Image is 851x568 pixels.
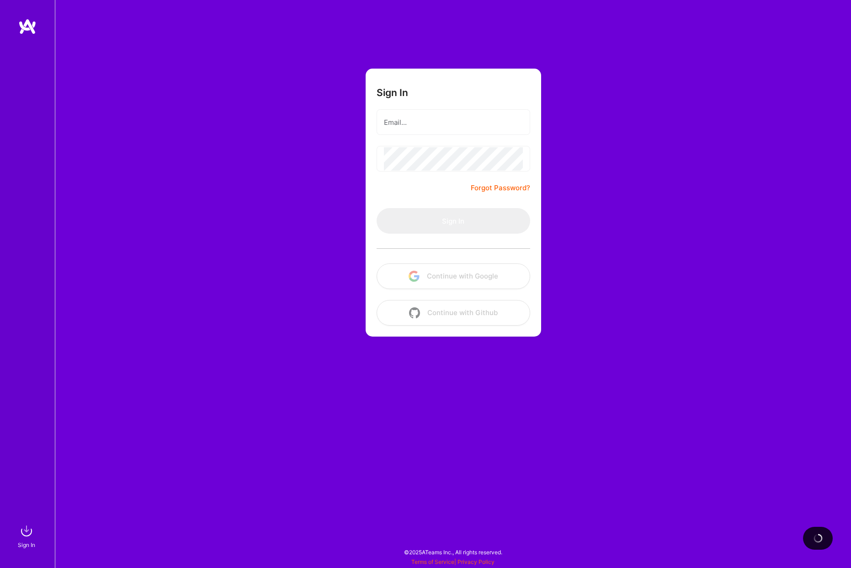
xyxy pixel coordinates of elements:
div: © 2025 ATeams Inc., All rights reserved. [55,541,851,563]
img: sign in [17,522,36,540]
img: icon [409,271,420,282]
button: Continue with Github [377,300,530,326]
a: Terms of Service [411,558,454,565]
a: sign inSign In [19,522,36,550]
img: icon [409,307,420,318]
span: | [411,558,495,565]
h3: Sign In [377,87,408,98]
img: loading [811,532,824,545]
input: Email... [384,111,523,134]
img: logo [18,18,37,35]
button: Continue with Google [377,263,530,289]
a: Privacy Policy [457,558,495,565]
button: Sign In [377,208,530,234]
div: Sign In [18,540,35,550]
a: Forgot Password? [471,182,530,193]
